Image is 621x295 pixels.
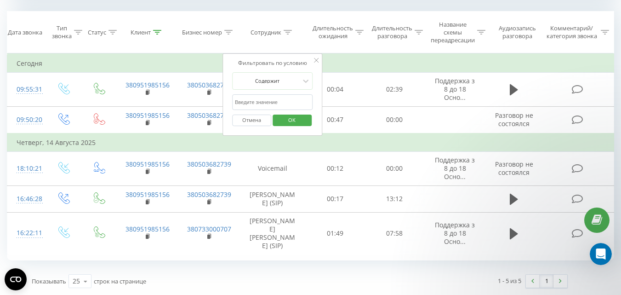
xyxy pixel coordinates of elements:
[232,115,271,126] button: Отмена
[187,190,231,199] a: 380503682739
[431,21,475,44] div: Название схемы переадресации
[365,212,424,255] td: 07:58
[239,185,306,212] td: [PERSON_NAME] (SIP)
[125,225,170,233] a: 380951985156
[125,111,170,120] a: 380951985156
[279,113,305,127] span: OK
[5,268,27,290] button: Open CMP widget
[365,73,424,107] td: 02:39
[365,151,424,185] td: 00:00
[88,29,106,36] div: Статус
[365,106,424,133] td: 00:00
[94,277,146,285] span: строк на странице
[365,185,424,212] td: 13:12
[125,160,170,168] a: 380951985156
[239,151,306,185] td: Voicemail
[306,106,365,133] td: 00:47
[7,54,614,73] td: Сегодня
[73,277,80,286] div: 25
[125,81,170,89] a: 380951985156
[372,25,412,40] div: Длительность разговора
[540,275,553,288] a: 1
[7,133,614,152] td: Четверг, 14 Августа 2025
[435,76,475,102] span: Поддержка з 8 до 18 Осно...
[435,156,475,181] span: Поддержка з 8 до 18 Осно...
[232,94,313,110] input: Введите значение
[495,160,533,177] span: Разговор не состоялся
[17,81,36,98] div: 09:55:31
[32,277,66,285] span: Показывать
[306,73,365,107] td: 00:04
[313,25,353,40] div: Длительность ожидания
[52,25,72,40] div: Тип звонка
[17,111,36,129] div: 09:50:20
[17,160,36,178] div: 18:10:21
[125,190,170,199] a: 380951985156
[187,160,231,168] a: 380503682739
[187,111,231,120] a: 380503682739
[498,276,521,285] div: 1 - 5 из 5
[239,212,306,255] td: [PERSON_NAME] [PERSON_NAME] (SIP)
[273,115,312,126] button: OK
[17,224,36,242] div: 16:22:11
[306,212,365,255] td: 01:49
[545,25,598,40] div: Комментарий/категория звонка
[494,25,541,40] div: Аудиозапись разговора
[182,29,222,36] div: Бизнес номер
[232,58,313,68] div: Фильтровать по условию
[187,81,231,89] a: 380503682739
[306,151,365,185] td: 00:12
[590,243,612,265] iframe: Intercom live chat
[435,220,475,246] span: Поддержка з 8 до 18 Осно...
[187,225,231,233] a: 380733000707
[8,29,42,36] div: Дата звонка
[306,185,365,212] td: 00:17
[251,29,281,36] div: Сотрудник
[131,29,151,36] div: Клиент
[17,190,36,208] div: 16:46:28
[495,111,533,128] span: Разговор не состоялся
